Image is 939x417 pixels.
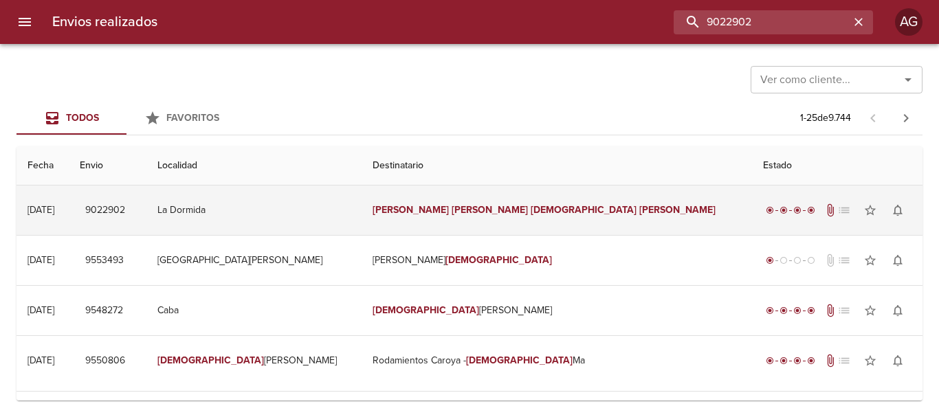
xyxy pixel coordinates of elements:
td: [PERSON_NAME] [362,286,752,335]
h6: Envios realizados [52,11,157,33]
span: notifications_none [891,203,905,217]
div: [DATE] [27,204,54,216]
span: radio_button_checked [793,306,802,315]
th: Destinatario [362,146,752,185]
div: Entregado [763,354,818,368]
button: Agregar a favoritos [857,297,884,324]
td: Caba [146,286,362,335]
span: Todos [66,112,99,124]
span: radio_button_checked [793,357,802,365]
span: radio_button_checked [766,357,774,365]
button: Activar notificaciones [884,247,912,274]
span: radio_button_checked [766,306,774,315]
button: 9550806 [80,348,131,374]
span: No tiene pedido asociado [837,203,851,217]
em: [PERSON_NAME] [639,204,716,216]
td: [GEOGRAPHIC_DATA][PERSON_NAME] [146,236,362,285]
span: radio_button_checked [807,357,815,365]
button: 9548272 [80,298,129,324]
em: [DEMOGRAPHIC_DATA] [445,254,552,266]
span: radio_button_checked [780,357,788,365]
span: Tiene documentos adjuntos [824,304,837,317]
div: [DATE] [27,254,54,266]
em: [PERSON_NAME] [452,204,528,216]
span: radio_button_checked [766,206,774,214]
div: Entregado [763,304,818,317]
em: [DEMOGRAPHIC_DATA] [466,354,573,366]
td: [PERSON_NAME] [146,336,362,385]
span: notifications_none [891,354,905,368]
button: Agregar a favoritos [857,247,884,274]
p: 1 - 25 de 9.744 [800,111,851,125]
div: Tabs Envios [16,102,236,135]
th: Envio [69,146,146,185]
div: Abrir información de usuario [895,8,923,36]
span: radio_button_checked [807,306,815,315]
button: Abrir [898,70,918,89]
button: Agregar a favoritos [857,347,884,374]
th: Localidad [146,146,362,185]
td: Rodamientos Caroya - Ma [362,336,752,385]
button: menu [8,5,41,38]
span: star_border [863,203,877,217]
button: 9553493 [80,248,129,273]
span: radio_button_unchecked [807,256,815,264]
span: Pagina anterior [857,111,890,124]
span: radio_button_unchecked [780,256,788,264]
span: radio_button_checked [766,256,774,264]
div: AG [895,8,923,36]
span: radio_button_unchecked [793,256,802,264]
em: [DEMOGRAPHIC_DATA] [373,304,479,316]
div: [DATE] [27,354,54,366]
th: Fecha [16,146,69,185]
span: No tiene pedido asociado [837,304,851,317]
span: radio_button_checked [807,206,815,214]
span: radio_button_checked [793,206,802,214]
span: 9550806 [85,352,125,370]
th: Estado [752,146,923,185]
em: [PERSON_NAME] [373,204,449,216]
span: No tiene documentos adjuntos [824,253,837,267]
button: Agregar a favoritos [857,196,884,224]
button: Activar notificaciones [884,297,912,324]
span: 9553493 [85,252,124,269]
span: Tiene documentos adjuntos [824,203,837,217]
span: No tiene pedido asociado [837,253,851,267]
span: 9022902 [85,202,125,219]
span: Pagina siguiente [890,102,923,135]
span: radio_button_checked [780,306,788,315]
button: Activar notificaciones [884,347,912,374]
span: star_border [863,354,877,368]
em: [DEMOGRAPHIC_DATA] [531,204,637,216]
span: notifications_none [891,253,905,267]
button: Activar notificaciones [884,196,912,224]
span: notifications_none [891,304,905,317]
span: Favoritos [166,112,219,124]
div: Entregado [763,203,818,217]
div: Generado [763,253,818,267]
input: buscar [674,10,850,34]
div: [DATE] [27,304,54,316]
td: [PERSON_NAME] [362,236,752,285]
span: Tiene documentos adjuntos [824,354,837,368]
span: No tiene pedido asociado [837,354,851,368]
span: star_border [863,253,877,267]
button: 9022902 [80,198,131,223]
span: radio_button_checked [780,206,788,214]
em: [DEMOGRAPHIC_DATA] [157,354,264,366]
td: La Dormida [146,185,362,235]
span: star_border [863,304,877,317]
span: 9548272 [85,302,123,319]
